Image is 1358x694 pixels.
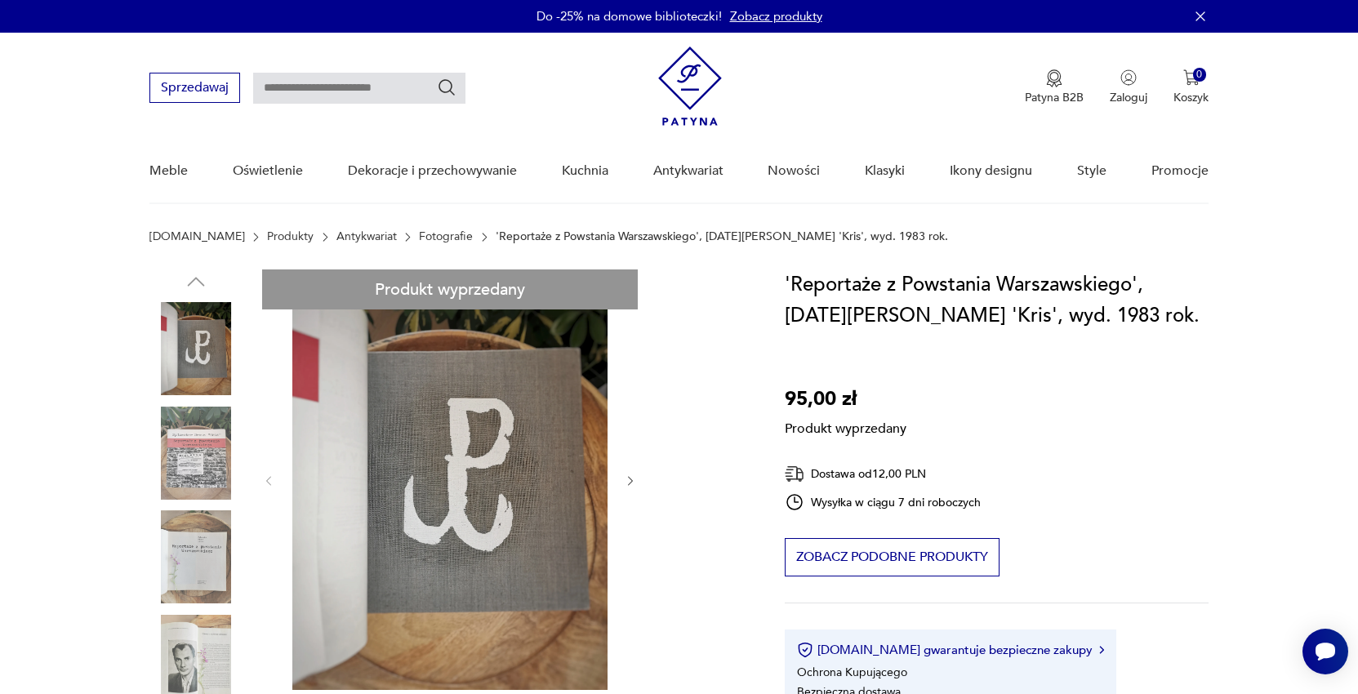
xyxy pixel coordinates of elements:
div: Wysyłka w ciągu 7 dni roboczych [785,492,981,512]
img: Ikona dostawy [785,464,804,484]
p: 95,00 zł [785,384,906,415]
a: Zobacz produkty [730,8,822,24]
button: Sprzedawaj [149,73,240,103]
p: Do -25% na domowe biblioteczki! [537,8,722,24]
p: Produkt wyprzedany [785,415,906,438]
a: Sprzedawaj [149,83,240,95]
p: 'Reportaże z Powstania Warszawskiego', [DATE][PERSON_NAME] 'Kris', wyd. 1983 rok. [496,230,948,243]
p: Koszyk [1173,90,1209,105]
a: Antykwariat [336,230,397,243]
button: 0Koszyk [1173,69,1209,105]
img: Ikona koszyka [1183,69,1200,86]
a: Promocje [1151,140,1209,202]
h1: 'Reportaże z Powstania Warszawskiego', [DATE][PERSON_NAME] 'Kris', wyd. 1983 rok. [785,269,1209,331]
div: 0 [1193,68,1207,82]
div: Dostawa od 12,00 PLN [785,464,981,484]
img: Ikona strzałki w prawo [1099,646,1104,654]
a: Nowości [768,140,820,202]
img: Ikona certyfikatu [797,642,813,658]
a: Meble [149,140,188,202]
a: Ikony designu [950,140,1032,202]
a: Produkty [267,230,314,243]
button: Zobacz podobne produkty [785,538,1000,576]
button: [DOMAIN_NAME] gwarantuje bezpieczne zakupy [797,642,1103,658]
a: Kuchnia [562,140,608,202]
li: Ochrona Kupującego [797,665,907,680]
p: Patyna B2B [1025,90,1084,105]
a: Antykwariat [653,140,724,202]
a: Fotografie [419,230,473,243]
a: [DOMAIN_NAME] [149,230,245,243]
img: Patyna - sklep z meblami i dekoracjami vintage [658,47,722,126]
a: Ikona medaluPatyna B2B [1025,69,1084,105]
a: Dekoracje i przechowywanie [348,140,517,202]
p: Zaloguj [1110,90,1147,105]
img: Ikona medalu [1046,69,1062,87]
button: Patyna B2B [1025,69,1084,105]
a: Style [1077,140,1106,202]
a: Oświetlenie [233,140,303,202]
a: Klasyki [865,140,905,202]
iframe: Smartsupp widget button [1302,629,1348,674]
img: Ikonka użytkownika [1120,69,1137,86]
button: Szukaj [437,78,456,97]
button: Zaloguj [1110,69,1147,105]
